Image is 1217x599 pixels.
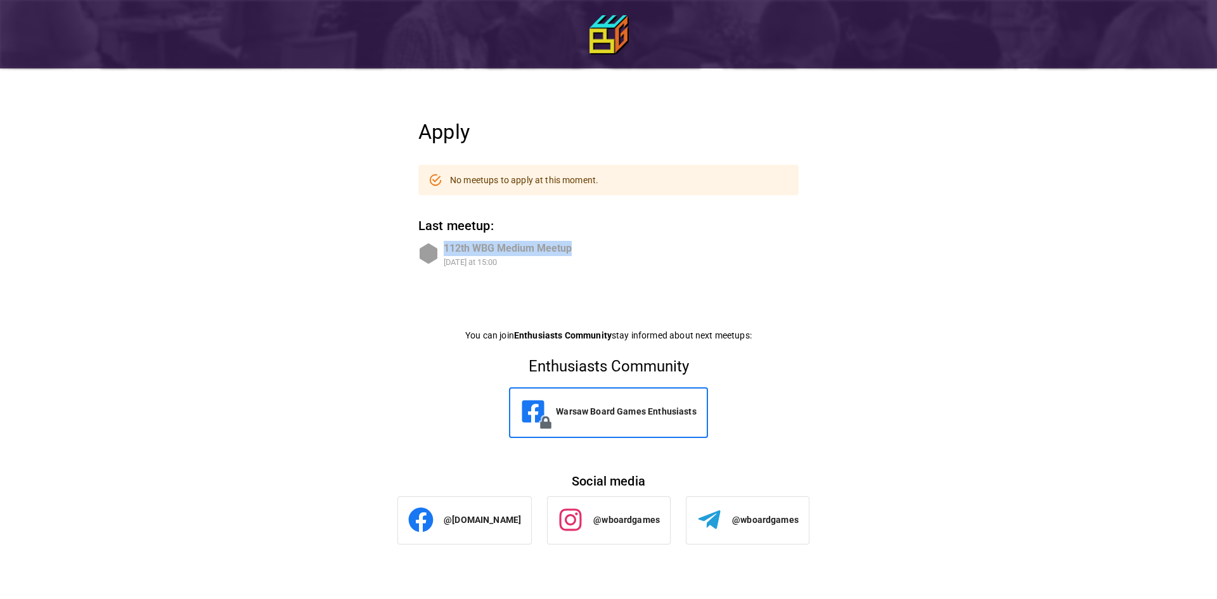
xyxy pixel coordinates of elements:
div: [DATE] [444,257,467,267]
div: 15:00 [477,257,497,267]
div: 112th WBG Medium Meetup [444,241,572,256]
b: Enthusiasts Community [514,330,612,340]
a: @wboardgames [686,497,809,543]
p: You can join stay informed about next meetups: [418,329,799,342]
p: @wboardgames [593,513,660,526]
div: at [444,256,572,268]
a: Warsaw Board Games Enthusiasts [510,389,707,434]
a: @[DOMAIN_NAME] [398,497,531,543]
h4: Apply [418,119,799,145]
img: icon64.png [589,15,628,53]
p: @wboardgames [732,513,799,526]
p: Warsaw Board Games Enthusiasts [556,405,697,418]
p: No meetups to apply at this moment. [450,174,598,186]
h6: Social media [418,471,799,491]
h5: Enthusiasts Community [424,357,794,377]
p: @[DOMAIN_NAME] [444,513,521,526]
a: @wboardgames [548,497,670,543]
h6: Last meetup: [418,216,799,236]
